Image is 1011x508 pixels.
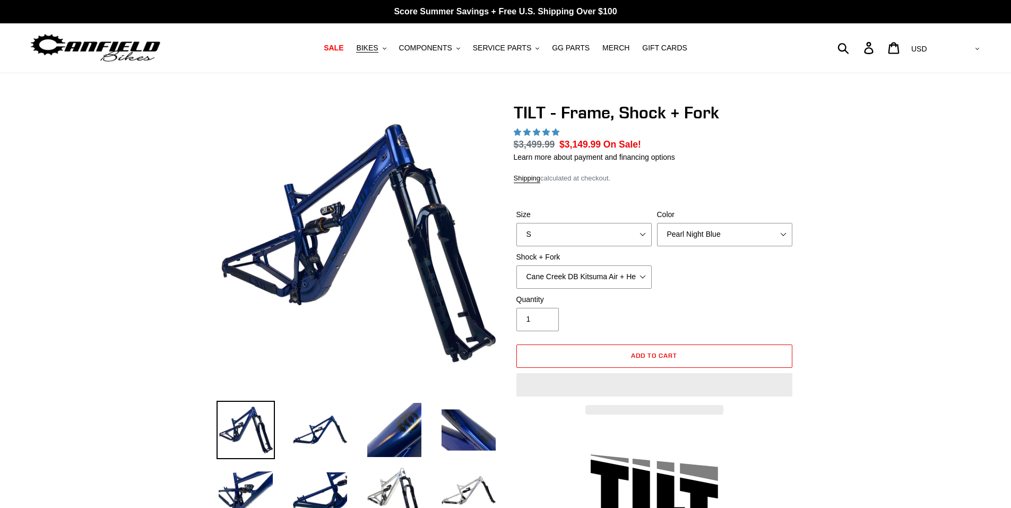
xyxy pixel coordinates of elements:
h1: TILT - Frame, Shock + Fork [514,102,795,123]
input: Search [843,36,870,59]
span: Add to cart [631,351,677,359]
button: SERVICE PARTS [468,41,545,55]
img: TILT - Frame, Shock + Fork [219,105,496,382]
div: calculated at checkout. [514,173,795,184]
span: MERCH [602,44,629,53]
img: Canfield Bikes [29,31,162,65]
label: Shock + Fork [516,252,652,263]
button: COMPONENTS [394,41,465,55]
label: Color [657,209,792,220]
button: BIKES [351,41,391,55]
span: On Sale! [603,137,641,151]
img: Load image into Gallery viewer, TILT - Frame, Shock + Fork [217,401,275,459]
button: Add to cart [516,345,792,368]
s: $3,499.99 [514,139,555,150]
a: MERCH [597,41,635,55]
span: GG PARTS [552,44,590,53]
span: SALE [324,44,343,53]
span: SERVICE PARTS [473,44,531,53]
span: 5.00 stars [514,128,561,136]
a: SALE [318,41,349,55]
span: GIFT CARDS [642,44,687,53]
a: GG PARTS [547,41,595,55]
img: Load image into Gallery viewer, TILT - Frame, Shock + Fork [291,401,349,459]
label: Quantity [516,294,652,305]
span: $3,149.99 [559,139,601,150]
label: Size [516,209,652,220]
span: BIKES [356,44,378,53]
img: Load image into Gallery viewer, TILT - Frame, Shock + Fork [439,401,498,459]
a: GIFT CARDS [637,41,693,55]
span: COMPONENTS [399,44,452,53]
img: Load image into Gallery viewer, TILT - Frame, Shock + Fork [365,401,424,459]
a: Shipping [514,174,541,183]
a: Learn more about payment and financing options [514,153,675,161]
